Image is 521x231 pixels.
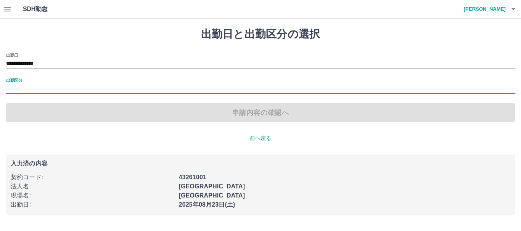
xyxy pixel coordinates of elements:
b: 43261001 [179,174,206,180]
p: 前へ戻る [6,134,515,142]
h1: 出勤日と出勤区分の選択 [6,28,515,41]
p: 入力済の内容 [11,161,510,167]
p: 契約コード : [11,173,174,182]
p: 法人名 : [11,182,174,191]
b: [GEOGRAPHIC_DATA] [179,192,245,199]
p: 出勤日 : [11,200,174,209]
b: [GEOGRAPHIC_DATA] [179,183,245,190]
label: 出勤日 [6,52,18,58]
p: 現場名 : [11,191,174,200]
label: 出勤区分 [6,77,22,83]
b: 2025年08月23日(土) [179,201,235,208]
